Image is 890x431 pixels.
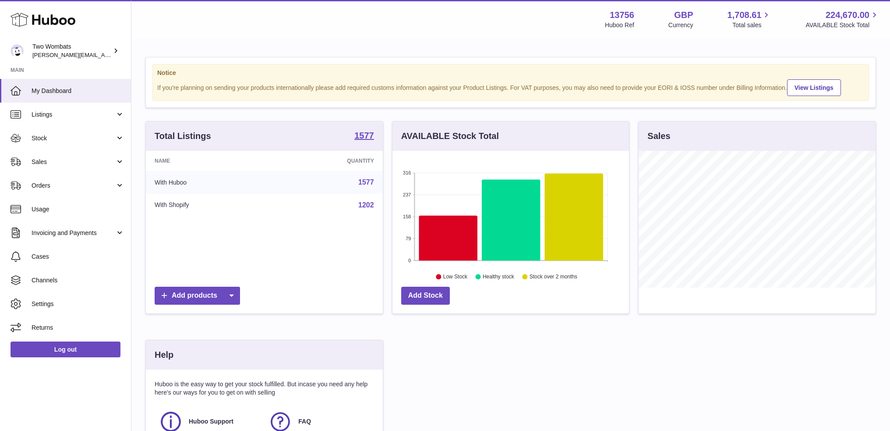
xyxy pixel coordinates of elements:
strong: GBP [674,9,693,21]
text: Stock over 2 months [530,274,577,280]
a: 1577 [358,178,374,186]
span: Sales [32,158,115,166]
span: Returns [32,324,124,332]
span: Listings [32,110,115,119]
div: Huboo Ref [605,21,634,29]
span: Channels [32,276,124,285]
td: With Huboo [146,171,274,194]
span: Settings [32,300,124,308]
a: 1,708.61 Total sales [728,9,772,29]
div: If you're planning on sending your products internationally please add required customs informati... [157,78,864,96]
a: 224,670.00 AVAILABLE Stock Total [805,9,879,29]
th: Quantity [274,151,383,171]
h3: Help [155,349,173,361]
span: FAQ [298,417,311,426]
strong: 1577 [354,131,374,140]
a: Add Stock [401,287,450,305]
a: Log out [11,342,120,357]
span: Stock [32,134,115,142]
span: [PERSON_NAME][EMAIL_ADDRESS][PERSON_NAME][DOMAIN_NAME] [32,51,222,58]
text: Healthy stock [483,274,515,280]
p: Huboo is the easy way to get your stock fulfilled. But incase you need any help here's our ways f... [155,380,374,397]
span: Cases [32,253,124,261]
span: AVAILABLE Stock Total [805,21,879,29]
span: Orders [32,182,115,190]
span: 224,670.00 [826,9,869,21]
strong: Notice [157,69,864,77]
a: Add products [155,287,240,305]
text: 0 [408,258,411,263]
span: Invoicing and Payments [32,229,115,237]
strong: 13756 [610,9,634,21]
text: 316 [403,170,411,175]
span: My Dashboard [32,87,124,95]
h3: Sales [647,130,670,142]
text: 158 [403,214,411,219]
text: Low Stock [443,274,468,280]
text: 79 [406,236,411,241]
h3: Total Listings [155,130,211,142]
a: 1202 [358,201,374,209]
th: Name [146,151,274,171]
text: 237 [403,192,411,197]
a: 1577 [354,131,374,142]
td: With Shopify [146,194,274,217]
span: 1,708.61 [728,9,762,21]
span: Huboo Support [189,417,233,426]
div: Currency [668,21,693,29]
h3: AVAILABLE Stock Total [401,130,499,142]
a: View Listings [787,79,841,96]
span: Usage [32,205,124,214]
div: Two Wombats [32,43,111,59]
img: adam.randall@twowombats.com [11,44,24,57]
span: Total sales [732,21,771,29]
